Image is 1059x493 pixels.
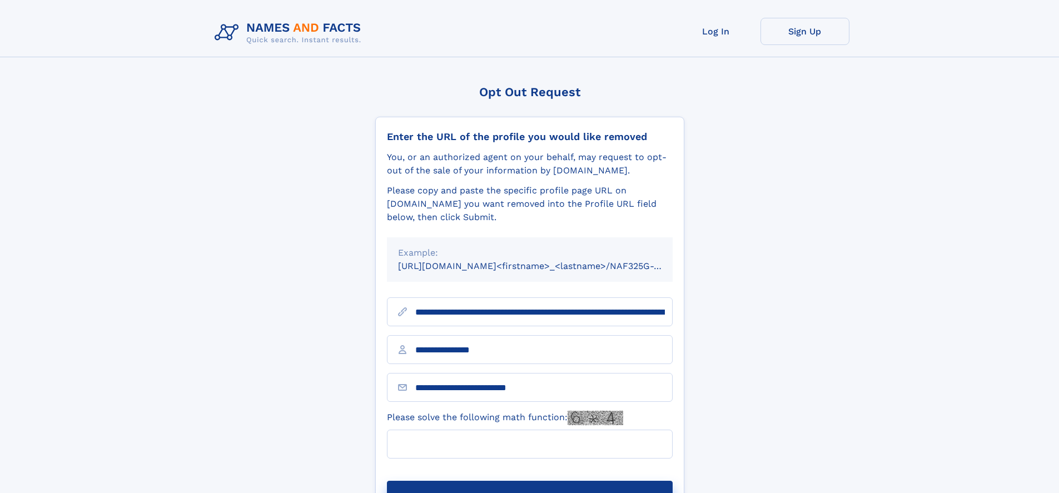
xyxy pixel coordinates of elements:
div: Enter the URL of the profile you would like removed [387,131,673,143]
div: Example: [398,246,662,260]
div: You, or an authorized agent on your behalf, may request to opt-out of the sale of your informatio... [387,151,673,177]
div: Opt Out Request [375,85,684,99]
label: Please solve the following math function: [387,411,623,425]
a: Log In [672,18,760,45]
a: Sign Up [760,18,849,45]
img: Logo Names and Facts [210,18,370,48]
div: Please copy and paste the specific profile page URL on [DOMAIN_NAME] you want removed into the Pr... [387,184,673,224]
small: [URL][DOMAIN_NAME]<firstname>_<lastname>/NAF325G-xxxxxxxx [398,261,694,271]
